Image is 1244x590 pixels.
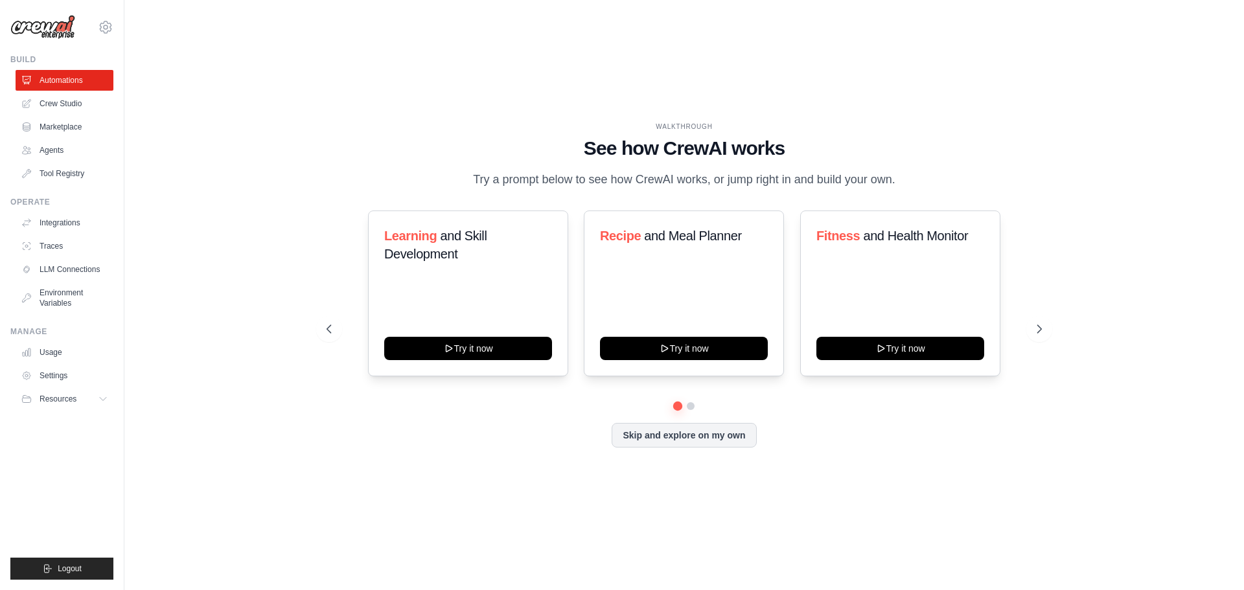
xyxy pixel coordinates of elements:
[600,229,641,243] span: Recipe
[16,163,113,184] a: Tool Registry
[816,337,984,360] button: Try it now
[16,117,113,137] a: Marketplace
[863,229,968,243] span: and Health Monitor
[384,229,487,261] span: and Skill Development
[58,563,82,574] span: Logout
[10,558,113,580] button: Logout
[10,15,75,40] img: Logo
[16,282,113,313] a: Environment Variables
[16,93,113,114] a: Crew Studio
[16,259,113,280] a: LLM Connections
[16,389,113,409] button: Resources
[327,122,1042,131] div: WALKTHROUGH
[16,365,113,386] a: Settings
[16,212,113,233] a: Integrations
[327,137,1042,160] h1: See how CrewAI works
[10,326,113,337] div: Manage
[612,423,756,448] button: Skip and explore on my own
[816,229,860,243] span: Fitness
[466,170,902,189] p: Try a prompt below to see how CrewAI works, or jump right in and build your own.
[16,70,113,91] a: Automations
[384,337,552,360] button: Try it now
[600,337,768,360] button: Try it now
[10,197,113,207] div: Operate
[16,236,113,256] a: Traces
[16,342,113,363] a: Usage
[40,394,76,404] span: Resources
[384,229,437,243] span: Learning
[645,229,742,243] span: and Meal Planner
[10,54,113,65] div: Build
[16,140,113,161] a: Agents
